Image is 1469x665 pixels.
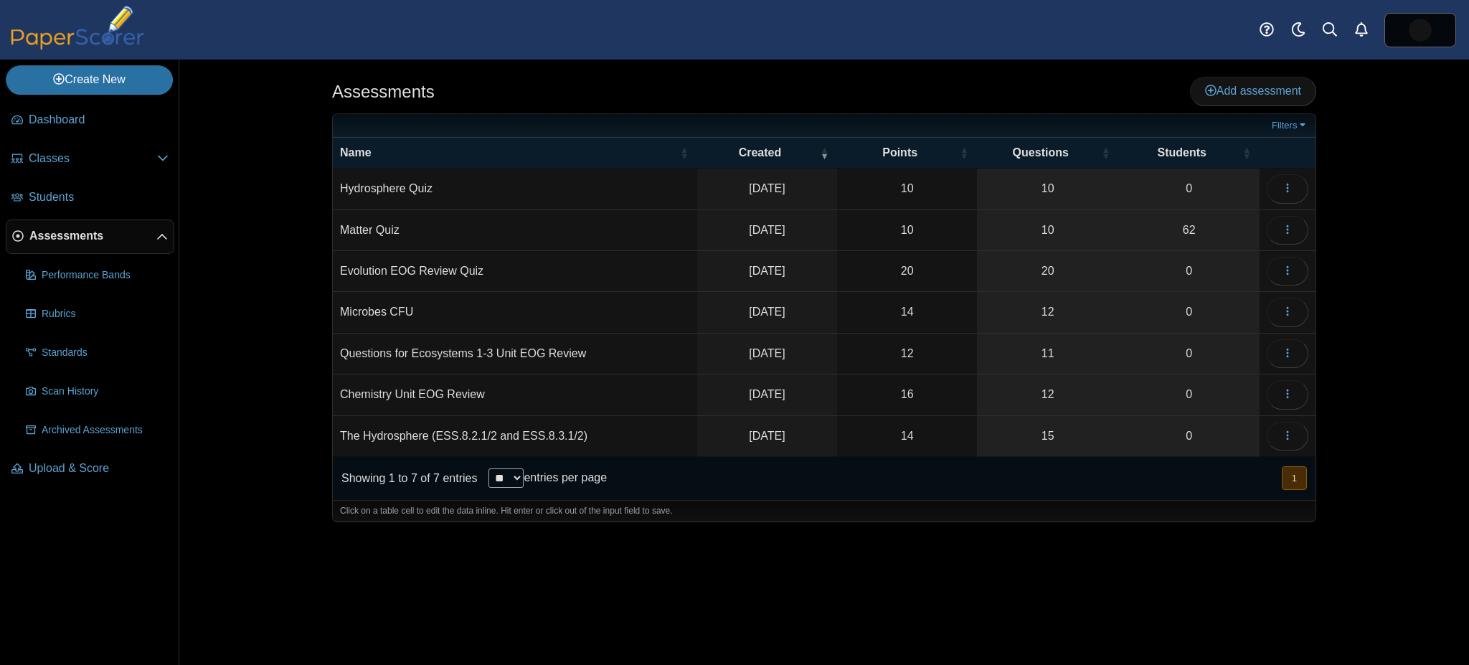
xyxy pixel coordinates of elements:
time: May 19, 2025 at 11:09 AM [749,265,785,277]
h1: Assessments [332,80,435,104]
time: Jul 25, 2025 at 10:46 PM [749,182,785,194]
span: Points : Activate to sort [960,138,968,168]
a: Rubrics [20,297,174,331]
a: 11 [977,334,1118,374]
label: entries per page [524,471,607,484]
td: 14 [837,292,977,333]
td: The Hydrosphere (ESS.8.2.1/2 and ESS.8.3.1/2) [333,416,697,457]
a: Classes [6,142,174,176]
a: 12 [977,292,1118,332]
span: Classes [29,151,157,166]
span: Students [29,189,169,205]
td: 16 [837,374,977,415]
a: 0 [1118,292,1260,332]
span: Performance Bands [42,268,169,283]
td: Microbes CFU [333,292,697,333]
a: 20 [977,251,1118,291]
div: Showing 1 to 7 of 7 entries [333,457,477,500]
a: 0 [1118,251,1260,291]
td: Evolution EOG Review Quiz [333,251,697,292]
a: Filters [1268,118,1312,133]
a: Create New [6,65,173,94]
span: Dashboard [29,112,169,128]
td: Hydrosphere Quiz [333,169,697,209]
nav: pagination [1280,466,1307,490]
a: Performance Bands [20,258,174,293]
span: Upload & Score [29,461,169,476]
a: 0 [1118,169,1260,209]
td: 10 [837,169,977,209]
a: 15 [977,416,1118,456]
time: Apr 25, 2025 at 10:47 AM [749,388,785,400]
td: 12 [837,334,977,374]
img: PaperScorer [6,6,149,49]
td: 14 [837,416,977,457]
span: Questions : Activate to sort [1101,138,1110,168]
a: 10 [977,169,1118,209]
a: 12 [977,374,1118,415]
a: Upload & Score [6,452,174,486]
td: Questions for Ecosystems 1-3 Unit EOG Review [333,334,697,374]
span: Add assessment [1205,85,1301,97]
span: Scan History [42,385,169,399]
a: 0 [1118,334,1260,374]
span: Points [882,146,917,159]
img: ps.74CSeXsONR1xs8MJ [1409,19,1432,42]
span: Standards [42,346,169,360]
td: Matter Quiz [333,210,697,251]
a: Archived Assessments [20,413,174,448]
span: Jasmine McNair [1409,19,1432,42]
td: Chemistry Unit EOG Review [333,374,697,415]
time: Apr 26, 2025 at 10:44 AM [749,347,785,359]
a: Assessments [6,220,174,254]
td: 10 [837,210,977,251]
span: Students : Activate to sort [1242,138,1251,168]
td: 20 [837,251,977,292]
a: Standards [20,336,174,370]
span: Assessments [29,228,156,244]
span: Created : Activate to remove sorting [820,138,828,168]
span: Name : Activate to sort [680,138,689,168]
a: ps.74CSeXsONR1xs8MJ [1384,13,1456,47]
a: 62 [1118,210,1260,250]
button: 1 [1282,466,1307,490]
span: Questions [1013,146,1069,159]
time: May 9, 2025 at 8:06 AM [749,306,785,318]
a: 0 [1118,374,1260,415]
a: Add assessment [1190,77,1316,105]
time: Jul 18, 2025 at 5:39 PM [749,224,785,236]
span: Created [739,146,782,159]
time: Mar 31, 2025 at 2:35 PM [749,430,785,442]
span: Archived Assessments [42,423,169,438]
span: Name [340,146,372,159]
a: 0 [1118,416,1260,456]
span: Students [1157,146,1206,159]
a: Scan History [20,374,174,409]
a: Students [6,181,174,215]
span: Rubrics [42,307,169,321]
a: Dashboard [6,103,174,138]
a: Alerts [1346,14,1377,46]
a: PaperScorer [6,39,149,52]
a: 10 [977,210,1118,250]
div: Click on a table cell to edit the data inline. Hit enter or click out of the input field to save. [333,500,1316,522]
